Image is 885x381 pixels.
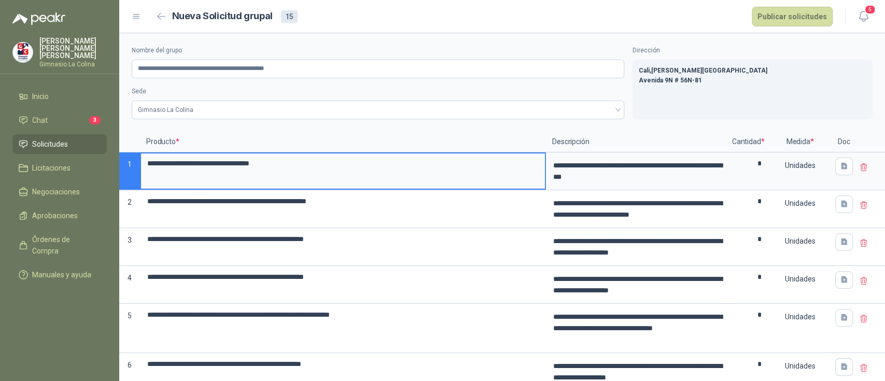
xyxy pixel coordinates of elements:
[769,132,831,152] p: Medida
[770,305,830,329] div: Unidades
[770,191,830,215] div: Unidades
[639,66,866,76] p: Cali , [PERSON_NAME][GEOGRAPHIC_DATA]
[854,7,873,26] button: 5
[12,12,65,25] img: Logo peakr
[39,61,107,67] p: Gimnasio La Colina
[281,10,298,23] div: 15
[32,162,71,174] span: Licitaciones
[132,46,624,55] label: Nombre del grupo
[12,230,107,261] a: Órdenes de Compra
[39,37,107,59] p: [PERSON_NAME] [PERSON_NAME] [PERSON_NAME]
[770,267,830,291] div: Unidades
[32,138,68,150] span: Solicitudes
[831,132,857,152] p: Doc
[770,354,830,378] div: Unidades
[119,228,140,266] p: 3
[770,229,830,253] div: Unidades
[119,190,140,228] p: 2
[132,87,624,96] label: Sede
[12,206,107,225] a: Aprobaciones
[140,132,546,152] p: Producto
[119,304,140,353] p: 5
[172,9,273,24] h2: Nueva Solicitud grupal
[32,234,97,257] span: Órdenes de Compra
[727,132,769,152] p: Cantidad
[119,152,140,190] p: 1
[12,110,107,130] a: Chat3
[864,5,876,15] span: 5
[119,266,140,304] p: 4
[752,7,833,26] button: Publicar solicitudes
[32,91,49,102] span: Inicio
[32,186,80,197] span: Negociaciones
[32,115,48,126] span: Chat
[639,76,866,86] p: Avenida 9N # 56N-81
[32,210,78,221] span: Aprobaciones
[89,116,101,124] span: 3
[12,182,107,202] a: Negociaciones
[12,134,107,154] a: Solicitudes
[12,265,107,285] a: Manuales y ayuda
[12,158,107,178] a: Licitaciones
[546,132,727,152] p: Descripción
[13,43,33,62] img: Company Logo
[138,102,618,118] span: Gimnasio La Colina
[12,87,107,106] a: Inicio
[633,46,873,55] label: Dirección
[32,269,91,280] span: Manuales y ayuda
[770,153,830,177] div: Unidades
